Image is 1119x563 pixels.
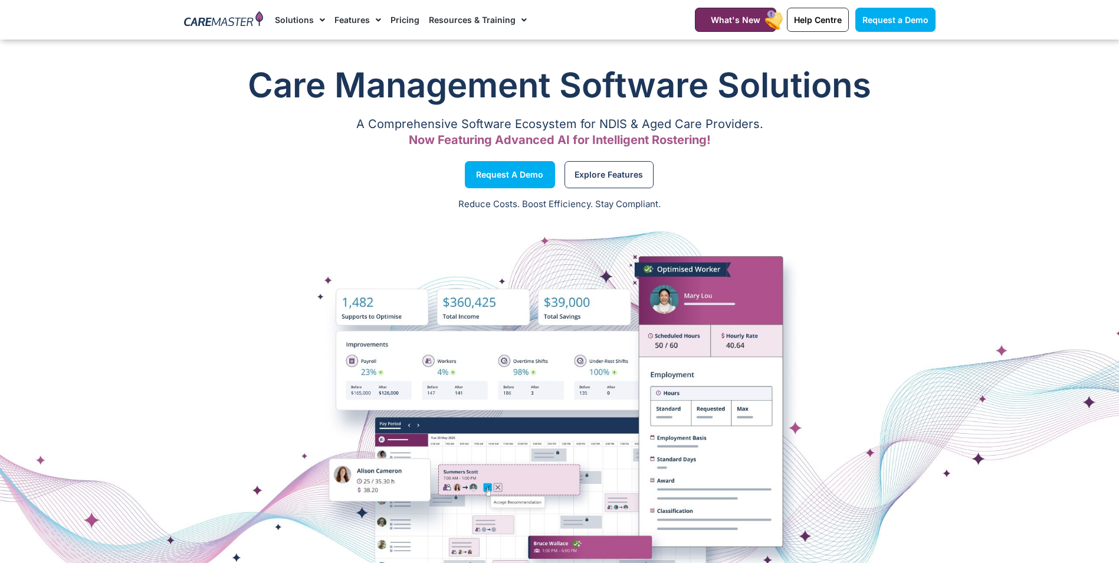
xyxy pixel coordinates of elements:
p: Reduce Costs. Boost Efficiency. Stay Compliant. [7,198,1112,211]
a: Request a Demo [855,8,936,32]
span: Help Centre [794,15,842,25]
span: Request a Demo [862,15,928,25]
img: CareMaster Logo [184,11,264,29]
span: What's New [711,15,760,25]
span: Explore Features [575,172,643,178]
a: Explore Features [565,161,654,188]
span: Now Featuring Advanced AI for Intelligent Rostering! [409,133,711,147]
span: Request a Demo [476,172,543,178]
a: What's New [695,8,776,32]
h1: Care Management Software Solutions [184,61,936,109]
p: A Comprehensive Software Ecosystem for NDIS & Aged Care Providers. [184,120,936,128]
a: Request a Demo [465,161,555,188]
a: Help Centre [787,8,849,32]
